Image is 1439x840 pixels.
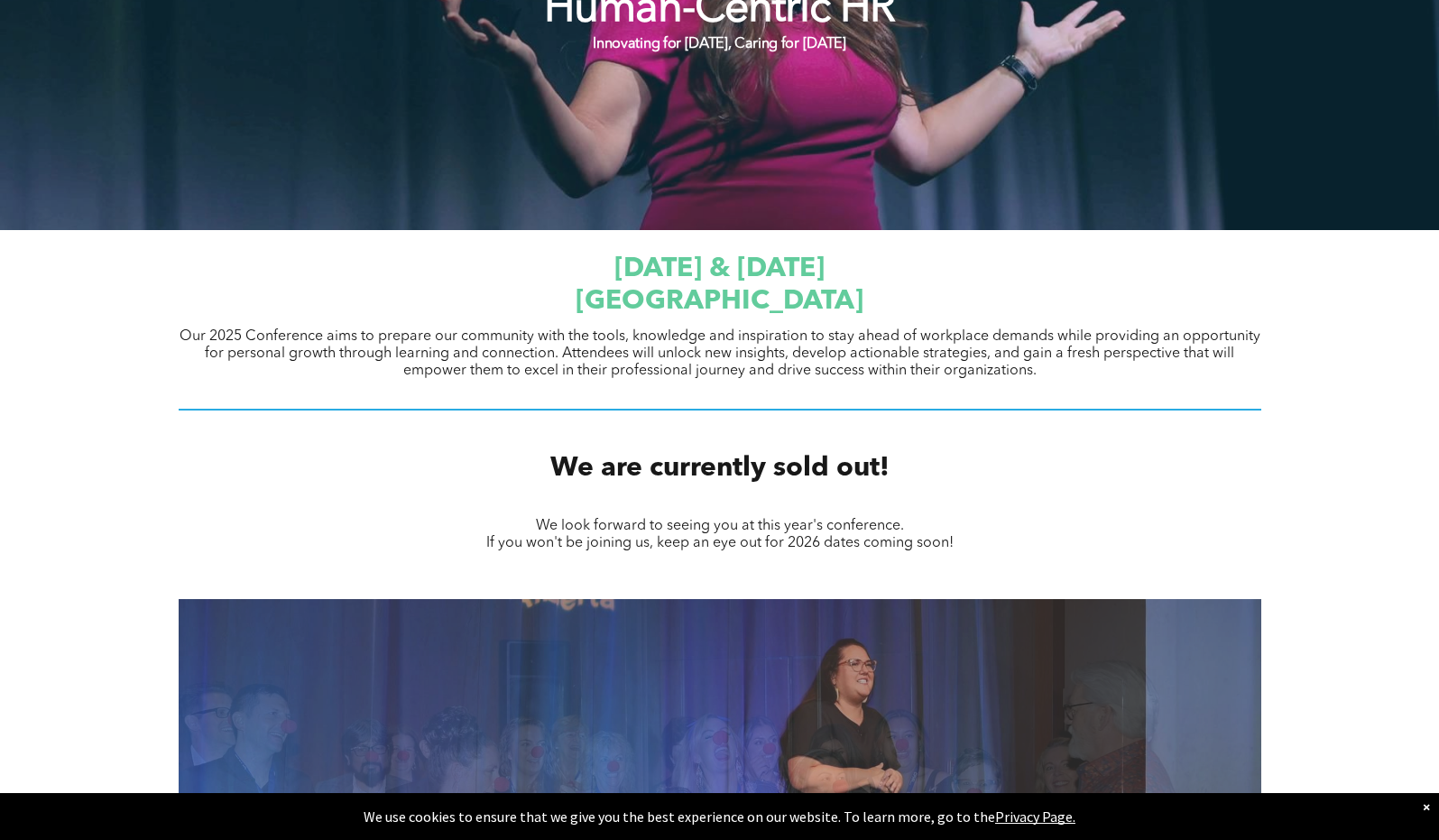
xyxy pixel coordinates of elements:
span: [DATE] & [DATE] [614,255,825,282]
span: Our 2025 Conference aims to prepare our community with the tools, knowledge and inspiration to st... [180,329,1260,378]
span: We look forward to seeing you at this year's conference. [536,519,904,533]
strong: Innovating for [DATE], Caring for [DATE] [593,37,845,51]
span: If you won't be joining us, keep an eye out for 2026 dates coming soon! [486,536,954,550]
div: Dismiss notification [1423,798,1430,816]
a: Privacy Page. [995,808,1075,826]
span: [GEOGRAPHIC_DATA] [576,288,863,315]
span: We are currently sold out! [550,455,890,482]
